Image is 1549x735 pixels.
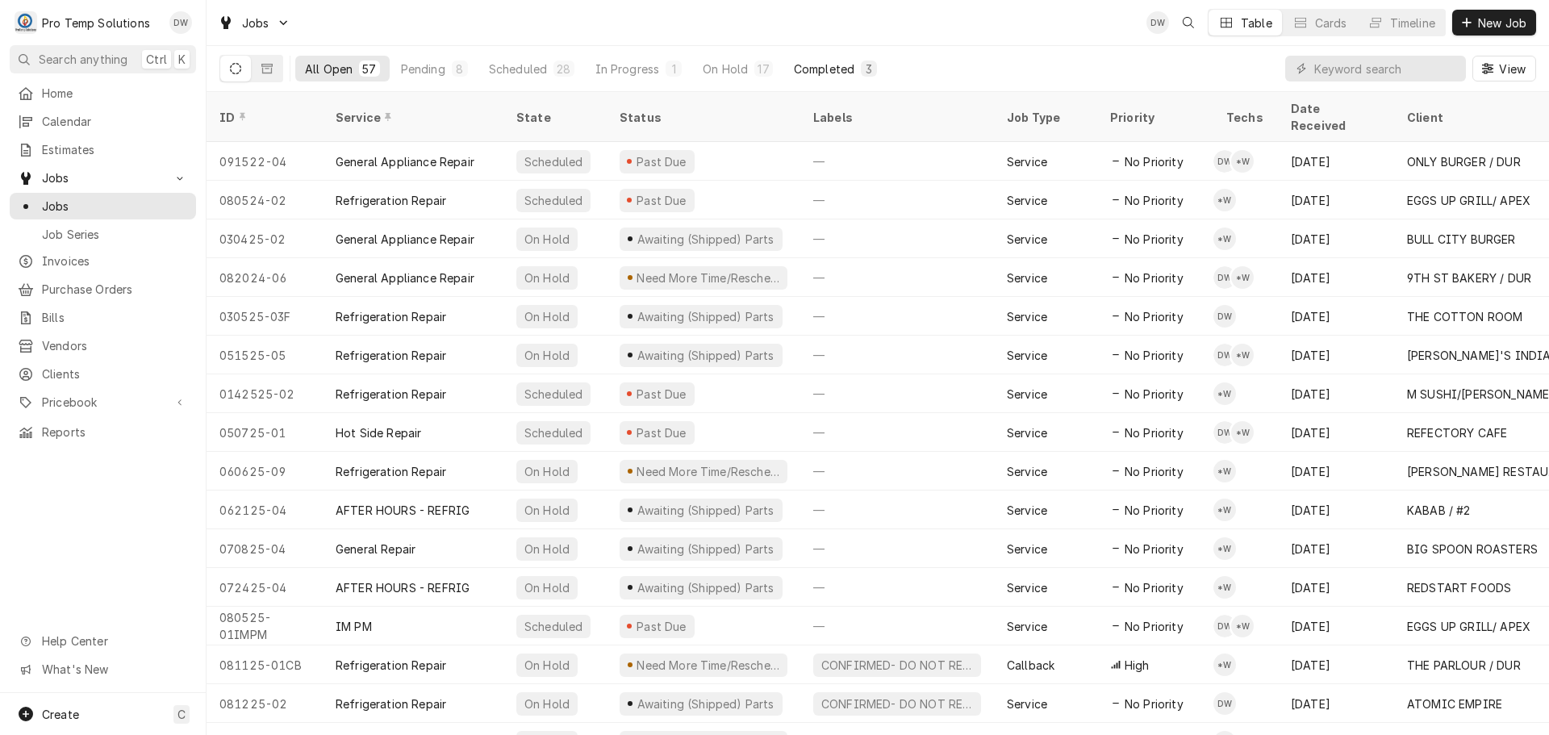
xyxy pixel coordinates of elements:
[1213,615,1236,637] div: DW
[813,109,981,126] div: Labels
[1110,109,1197,126] div: Priority
[1213,344,1236,366] div: DW
[1125,657,1150,674] span: High
[207,297,323,336] div: 030525-03F
[635,386,689,403] div: Past Due
[800,607,994,645] div: —
[1407,695,1502,712] div: ATOMIC EMPIRE
[336,579,470,596] div: AFTER HOURS - REFRIG
[42,424,188,441] span: Reports
[336,463,446,480] div: Refrigeration Repair
[1241,15,1272,31] div: Table
[336,308,446,325] div: Refrigeration Repair
[1496,61,1529,77] span: View
[800,297,994,336] div: —
[635,269,781,286] div: Need More Time/Reschedule
[1407,618,1530,635] div: EGGS UP GRILL/ APEX
[800,374,994,413] div: —
[336,424,421,441] div: Hot Side Repair
[620,109,784,126] div: Status
[169,11,192,34] div: DW
[1007,657,1054,674] div: Callback
[1007,618,1047,635] div: Service
[336,657,446,674] div: Refrigeration Repair
[669,61,678,77] div: 1
[1278,529,1394,568] div: [DATE]
[1407,502,1471,519] div: KABAB / #2
[305,61,353,77] div: All Open
[516,109,594,126] div: State
[800,336,994,374] div: —
[42,309,188,326] span: Bills
[207,645,323,684] div: 081125-01CB
[1278,607,1394,645] div: [DATE]
[1390,15,1435,31] div: Timeline
[336,618,372,635] div: IM PM
[146,51,167,68] span: Ctrl
[336,269,474,286] div: General Appliance Repair
[1125,153,1184,170] span: No Priority
[1231,421,1254,444] div: *Kevin Williams's Avatar
[42,198,188,215] span: Jobs
[635,463,781,480] div: Need More Time/Reschedule
[1407,424,1507,441] div: REFECTORY CAFE
[10,276,196,303] a: Purchase Orders
[39,51,127,68] span: Search anything
[42,253,188,269] span: Invoices
[1472,56,1536,81] button: View
[523,541,571,558] div: On Hold
[336,541,415,558] div: General Repair
[523,657,571,674] div: On Hold
[42,281,188,298] span: Purchase Orders
[1314,56,1458,81] input: Keyword search
[42,394,164,411] span: Pricebook
[635,657,781,674] div: Need More Time/Reschedule
[635,541,775,558] div: Awaiting (Shipped) Parts
[864,61,874,77] div: 3
[800,219,994,258] div: —
[1213,344,1236,366] div: Dakota Williams's Avatar
[1213,382,1236,405] div: *Kevin Williams's Avatar
[1007,308,1047,325] div: Service
[1407,657,1521,674] div: THE PARLOUR / DUR
[362,61,376,77] div: 57
[42,15,150,31] div: Pro Temp Solutions
[800,491,994,529] div: —
[1007,231,1047,248] div: Service
[1146,11,1169,34] div: Dana Williams's Avatar
[1213,692,1236,715] div: Dakota Williams's Avatar
[242,15,269,31] span: Jobs
[523,153,584,170] div: Scheduled
[42,85,188,102] span: Home
[336,502,470,519] div: AFTER HOURS - REFRIG
[1278,219,1394,258] div: [DATE]
[10,193,196,219] a: Jobs
[207,607,323,645] div: 080525-01IMPM
[15,11,37,34] div: Pro Temp Solutions's Avatar
[523,308,571,325] div: On Hold
[758,61,769,77] div: 17
[1213,576,1236,599] div: *Kevin Williams's Avatar
[1213,537,1236,560] div: *Kevin Williams's Avatar
[635,424,689,441] div: Past Due
[703,61,748,77] div: On Hold
[523,269,571,286] div: On Hold
[42,169,164,186] span: Jobs
[1007,424,1047,441] div: Service
[820,695,975,712] div: CONFIRMED- DO NOT RESCHEDULE
[523,502,571,519] div: On Hold
[336,695,446,712] div: Refrigeration Repair
[1007,541,1047,558] div: Service
[207,181,323,219] div: 080524-02
[523,695,571,712] div: On Hold
[1125,579,1184,596] span: No Priority
[1125,541,1184,558] span: No Priority
[10,304,196,331] a: Bills
[42,141,188,158] span: Estimates
[42,708,79,721] span: Create
[1213,421,1236,444] div: Dakota Williams's Avatar
[523,386,584,403] div: Scheduled
[1213,305,1236,328] div: Dakota Williams's Avatar
[10,221,196,248] a: Job Series
[800,568,994,607] div: —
